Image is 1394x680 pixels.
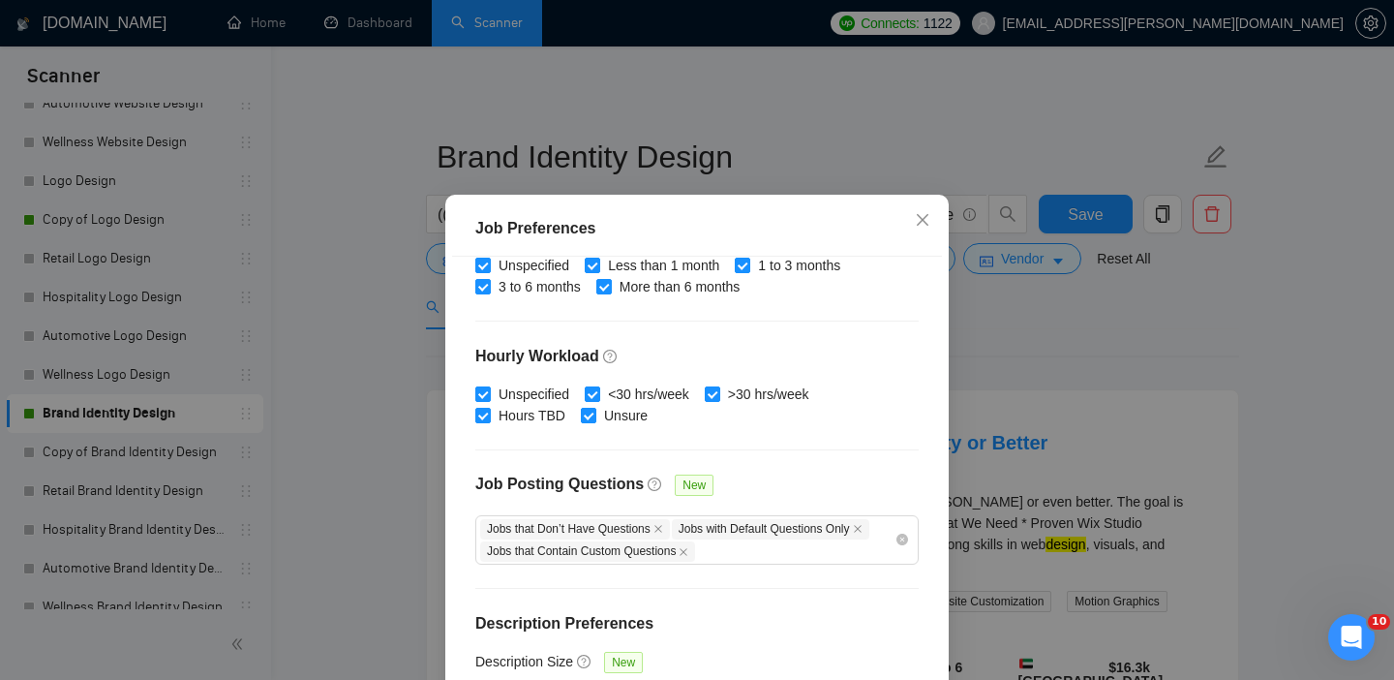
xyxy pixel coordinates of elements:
[653,524,663,534] span: close
[480,541,695,562] span: Jobs that Contain Custom Questions
[491,405,573,426] span: Hours TBD
[475,345,919,368] h4: Hourly Workload
[600,255,727,276] span: Less than 1 month
[596,405,655,426] span: Unsure
[480,519,670,540] span: Jobs that Don’t Have Questions
[475,217,919,240] div: Job Preferences
[612,276,748,297] span: More than 6 months
[491,255,577,276] span: Unspecified
[720,384,817,405] span: >30 hrs/week
[475,612,919,635] h4: Description Preferences
[577,654,592,669] span: question-circle
[1328,614,1375,661] iframe: Intercom live chat
[491,276,589,297] span: 3 to 6 months
[853,524,863,534] span: close
[679,547,688,557] span: close
[750,255,848,276] span: 1 to 3 months
[475,473,644,496] h4: Job Posting Questions
[675,475,713,496] span: New
[672,519,869,540] span: Jobs with Default Questions Only
[475,651,573,672] h5: Description Size
[1368,614,1390,630] span: 10
[648,477,663,492] span: question-circle
[896,534,908,545] span: close-circle
[603,349,619,364] span: question-circle
[491,384,577,405] span: Unspecified
[604,652,643,673] span: New
[600,384,697,405] span: <30 hrs/week
[915,212,930,228] span: close
[896,195,949,247] button: Close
